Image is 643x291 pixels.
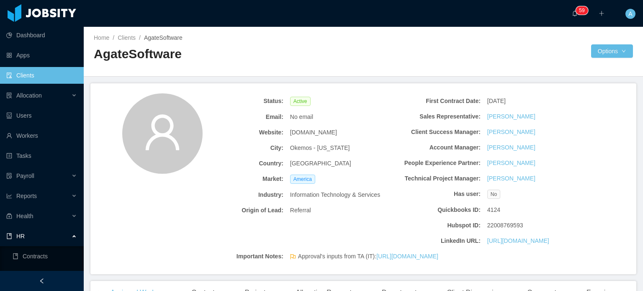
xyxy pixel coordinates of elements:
a: [PERSON_NAME] [487,112,535,121]
span: Active [290,97,311,106]
b: Sales Representative: [388,112,481,121]
a: icon: appstoreApps [6,47,77,64]
i: icon: solution [6,93,12,98]
a: icon: userWorkers [6,127,77,144]
b: Email: [191,113,283,121]
a: icon: profile [13,268,77,285]
span: [GEOGRAPHIC_DATA] [290,159,351,168]
h2: AgateSoftware [94,46,363,63]
a: Home [94,34,109,41]
a: [URL][DOMAIN_NAME] [376,253,438,260]
span: / [139,34,141,41]
a: [PERSON_NAME] [487,128,535,136]
b: Market: [191,175,283,183]
button: Optionsicon: down [591,44,633,58]
b: Status: [191,97,283,106]
span: No [487,190,500,199]
sup: 59 [576,6,588,15]
b: Hubspot ID: [388,221,481,230]
i: icon: book [6,233,12,239]
a: icon: auditClients [6,67,77,84]
div: [DATE] [484,93,583,109]
b: LinkedIn URL: [388,237,481,245]
span: Health [16,213,33,219]
span: HR [16,233,25,239]
a: icon: profileTasks [6,147,77,164]
a: icon: pie-chartDashboard [6,27,77,44]
span: AgateSoftware [144,34,183,41]
b: People Experience Partner: [388,159,481,167]
b: Account Manager: [388,143,481,152]
b: Website: [191,128,283,137]
i: icon: line-chart [6,193,12,199]
b: Country: [191,159,283,168]
span: No email [290,113,313,121]
a: icon: bookContracts [13,248,77,265]
span: Information Technology & Services [290,191,380,199]
b: Origin of Lead: [191,206,283,215]
i: icon: medicine-box [6,213,12,219]
span: Reports [16,193,37,199]
b: Industry: [191,191,283,199]
a: [PERSON_NAME] [487,159,535,167]
span: A [628,9,632,19]
i: icon: file-protect [6,173,12,179]
b: Quickbooks ID: [388,206,481,214]
span: Okemos - [US_STATE] [290,144,350,152]
a: [PERSON_NAME] [487,143,535,152]
span: Referral [290,206,311,215]
i: icon: plus [599,10,604,16]
a: Clients [118,34,136,41]
a: icon: robotUsers [6,107,77,124]
b: First Contract Date: [388,97,481,106]
span: [DOMAIN_NAME] [290,128,337,137]
b: City: [191,144,283,152]
i: icon: user [142,112,183,152]
span: flag [290,254,296,263]
span: Approval's inputs from TA (IT): [298,252,438,261]
p: 9 [582,6,585,15]
b: Has user: [388,190,481,198]
b: Important Notes: [191,252,283,261]
span: America [290,175,315,184]
a: [URL][DOMAIN_NAME] [487,237,549,245]
i: icon: bell [572,10,578,16]
b: Technical Project Manager: [388,174,481,183]
span: Allocation [16,92,42,99]
span: Payroll [16,173,34,179]
p: 5 [579,6,582,15]
span: 4124 [487,206,500,214]
b: Client Success Manager: [388,128,481,136]
span: / [113,34,114,41]
a: [PERSON_NAME] [487,174,535,183]
span: 22008769593 [487,221,523,230]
